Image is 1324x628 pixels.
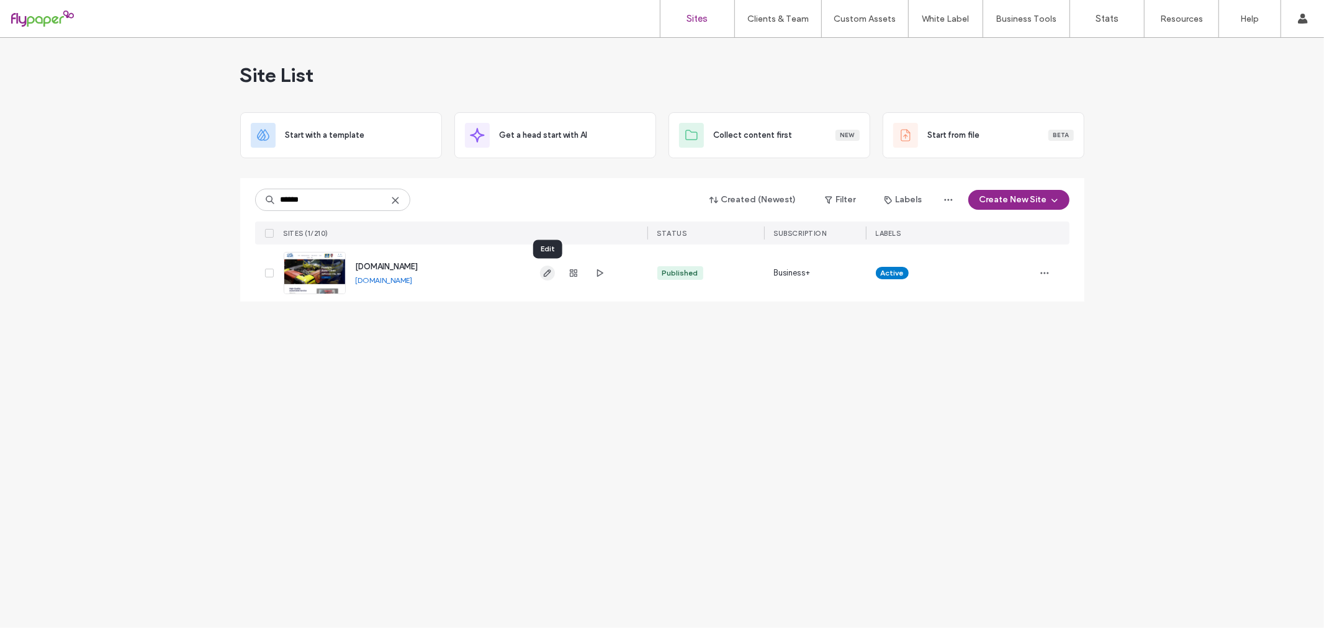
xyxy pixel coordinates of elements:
[876,229,901,238] span: LABELS
[873,190,934,210] button: Labels
[968,190,1070,210] button: Create New Site
[1096,13,1119,24] label: Stats
[922,14,970,24] label: White Label
[662,267,698,279] div: Published
[774,229,827,238] span: SUBSCRIPTION
[813,190,868,210] button: Filter
[669,112,870,158] div: Collect content firstNew
[774,267,811,279] span: Business+
[714,129,793,141] span: Collect content first
[881,267,904,279] span: Active
[356,276,413,285] a: [DOMAIN_NAME]
[883,112,1084,158] div: Start from fileBeta
[454,112,656,158] div: Get a head start with AI
[699,190,808,210] button: Created (Newest)
[286,129,365,141] span: Start with a template
[834,14,896,24] label: Custom Assets
[28,9,53,20] span: Help
[533,240,562,258] div: Edit
[284,229,329,238] span: SITES (1/210)
[657,229,687,238] span: STATUS
[928,129,980,141] span: Start from file
[1048,130,1074,141] div: Beta
[996,14,1057,24] label: Business Tools
[747,14,809,24] label: Clients & Team
[1241,14,1259,24] label: Help
[1160,14,1203,24] label: Resources
[687,13,708,24] label: Sites
[240,112,442,158] div: Start with a template
[835,130,860,141] div: New
[500,129,588,141] span: Get a head start with AI
[356,262,418,271] a: [DOMAIN_NAME]
[240,63,314,87] span: Site List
